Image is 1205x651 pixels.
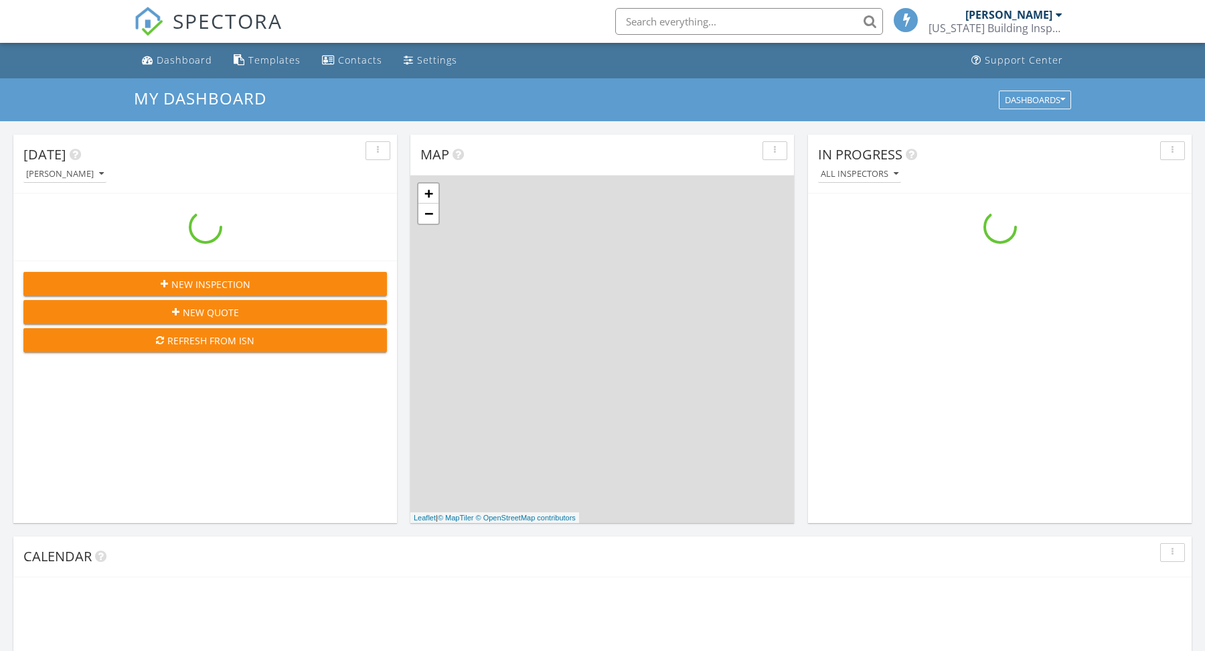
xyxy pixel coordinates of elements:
[438,514,474,522] a: © MapTiler
[248,54,301,66] div: Templates
[965,8,1052,21] div: [PERSON_NAME]
[23,547,92,565] span: Calendar
[23,328,387,352] button: Refresh from ISN
[134,87,266,109] span: My Dashboard
[134,7,163,36] img: The Best Home Inspection Software - Spectora
[228,48,306,73] a: Templates
[414,514,436,522] a: Leaflet
[410,512,579,524] div: |
[615,8,883,35] input: Search everything...
[999,90,1071,109] button: Dashboards
[418,204,438,224] a: Zoom out
[317,48,388,73] a: Contacts
[23,165,106,184] button: [PERSON_NAME]
[1005,95,1065,104] div: Dashboards
[417,54,457,66] div: Settings
[34,334,376,348] div: Refresh from ISN
[818,145,902,163] span: In Progress
[137,48,218,73] a: Dashboard
[171,277,250,291] span: New Inspection
[818,165,901,184] button: All Inspectors
[23,272,387,296] button: New Inspection
[23,300,387,324] button: New Quote
[420,145,449,163] span: Map
[966,48,1068,73] a: Support Center
[157,54,212,66] div: Dashboard
[338,54,382,66] div: Contacts
[985,54,1063,66] div: Support Center
[173,7,283,35] span: SPECTORA
[26,169,104,179] div: [PERSON_NAME]
[476,514,576,522] a: © OpenStreetMap contributors
[23,145,66,163] span: [DATE]
[929,21,1062,35] div: Florida Building Inspection Group
[134,18,283,46] a: SPECTORA
[398,48,463,73] a: Settings
[183,305,239,319] span: New Quote
[418,184,438,204] a: Zoom in
[821,169,898,179] div: All Inspectors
